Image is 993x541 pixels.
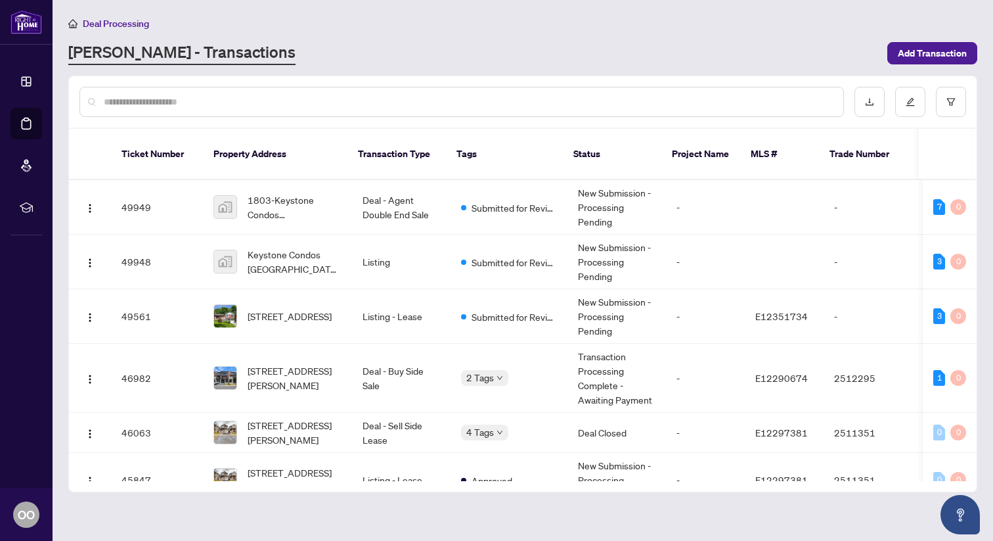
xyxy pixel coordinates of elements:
[940,495,980,534] button: Open asap
[214,367,236,389] img: thumbnail-img
[111,180,203,235] td: 49949
[950,472,966,488] div: 0
[950,254,966,270] div: 0
[85,429,95,439] img: Logo
[563,129,661,180] th: Status
[18,506,35,524] span: OO
[472,255,557,270] span: Submitted for Review
[248,465,342,494] span: [STREET_ADDRESS][PERSON_NAME]
[85,258,95,268] img: Logo
[906,97,915,106] span: edit
[936,87,966,117] button: filter
[898,43,967,64] span: Add Transaction
[666,289,745,344] td: -
[214,250,236,273] img: thumbnail-img
[248,364,342,392] span: [STREET_ADDRESS][PERSON_NAME]
[496,375,503,381] span: down
[214,305,236,327] img: thumbnail-img
[352,180,451,235] td: Deal - Agent Double End Sale
[755,310,808,322] span: E12351734
[933,308,945,324] div: 3
[111,289,203,344] td: 49561
[950,308,966,324] div: 0
[933,425,945,440] div: 0
[85,476,95,486] img: Logo
[203,129,347,180] th: Property Address
[111,129,203,180] th: Ticket Number
[950,370,966,386] div: 0
[79,251,100,272] button: Logo
[854,87,885,117] button: download
[472,473,512,488] span: Approved
[466,370,494,385] span: 2 Tags
[661,129,740,180] th: Project Name
[755,474,808,486] span: E12297381
[248,247,342,276] span: Keystone Condos [GEOGRAPHIC_DATA], [STREET_ADDRESS]
[824,180,916,235] td: -
[933,370,945,386] div: 1
[83,18,149,30] span: Deal Processing
[214,196,236,218] img: thumbnail-img
[68,41,296,65] a: [PERSON_NAME] - Transactions
[895,87,925,117] button: edit
[248,418,342,447] span: [STREET_ADDRESS][PERSON_NAME]
[79,367,100,388] button: Logo
[111,344,203,413] td: 46982
[111,413,203,453] td: 46063
[111,453,203,507] td: 45847
[214,469,236,491] img: thumbnail-img
[950,425,966,440] div: 0
[887,42,977,64] button: Add Transaction
[79,422,100,443] button: Logo
[666,344,745,413] td: -
[472,200,557,215] span: Submitted for Review
[819,129,911,180] th: Trade Number
[347,129,446,180] th: Transaction Type
[446,129,563,180] th: Tags
[933,254,945,270] div: 3
[352,235,451,289] td: Listing
[567,180,666,235] td: New Submission - Processing Pending
[68,19,77,28] span: home
[666,413,745,453] td: -
[824,344,916,413] td: 2512295
[214,421,236,444] img: thumbnail-img
[950,199,966,215] div: 0
[472,310,557,324] span: Submitted for Review
[111,235,203,289] td: 49948
[466,425,494,440] span: 4 Tags
[85,374,95,385] img: Logo
[567,235,666,289] td: New Submission - Processing Pending
[352,289,451,344] td: Listing - Lease
[79,469,100,490] button: Logo
[11,10,42,34] img: logo
[824,453,916,507] td: 2511351
[824,413,916,453] td: 2511351
[248,193,342,222] span: 1803-Keystone Condos [GEOGRAPHIC_DATA], [STREET_ADDRESS]
[824,235,916,289] td: -
[352,453,451,507] td: Listing - Lease
[85,203,95,214] img: Logo
[85,312,95,323] img: Logo
[755,372,808,384] span: E12290674
[666,453,745,507] td: -
[865,97,874,106] span: download
[666,235,745,289] td: -
[740,129,819,180] th: MLS #
[567,344,666,413] td: Transaction Processing Complete - Awaiting Payment
[352,413,451,453] td: Deal - Sell Side Lease
[946,97,956,106] span: filter
[567,413,666,453] td: Deal Closed
[755,427,808,438] span: E12297381
[567,453,666,507] td: New Submission - Processing Pending
[933,472,945,488] div: 0
[79,197,100,218] button: Logo
[496,429,503,436] span: down
[567,289,666,344] td: New Submission - Processing Pending
[79,306,100,327] button: Logo
[933,199,945,215] div: 7
[248,309,332,323] span: [STREET_ADDRESS]
[824,289,916,344] td: -
[666,180,745,235] td: -
[352,344,451,413] td: Deal - Buy Side Sale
